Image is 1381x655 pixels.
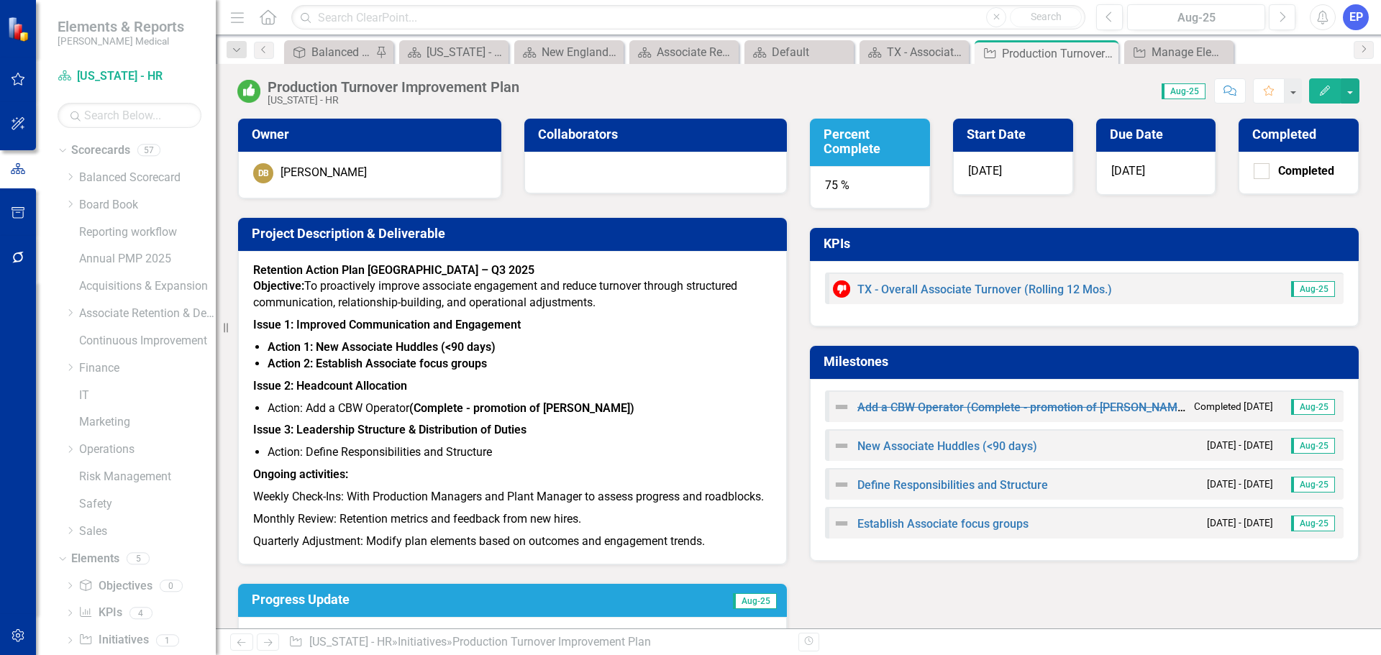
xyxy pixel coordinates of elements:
[1128,43,1230,61] a: Manage Elements
[967,127,1065,142] h3: Start Date
[409,401,634,415] strong: (Complete - promotion of [PERSON_NAME])
[1194,400,1273,413] small: Completed [DATE]
[79,170,216,186] a: Balanced Scorecard
[833,515,850,532] img: Not Defined
[518,43,620,61] a: New England - Sales - Overview Dashboard
[657,43,735,61] div: Associate Retention
[79,360,216,377] a: Finance
[733,593,777,609] span: Aug-25
[833,476,850,493] img: Not Defined
[403,43,505,61] a: [US_STATE] - Sales - Overview Dashboard
[1291,477,1335,493] span: Aug-25
[7,17,32,42] img: ClearPoint Strategy
[1010,7,1082,27] button: Search
[748,43,850,61] a: Default
[833,398,850,416] img: Not Defined
[1207,477,1273,491] small: [DATE] - [DATE]
[253,531,772,550] p: Quarterly Adjustment: Modify plan elements based on outcomes and engagement trends.
[79,523,216,540] a: Sales
[79,278,216,295] a: Acquisitions & Expansion
[137,145,160,157] div: 57
[857,478,1048,492] a: Define Responsibilities and Structure
[253,467,348,481] strong: Ongoing activities:
[1031,11,1062,22] span: Search
[810,166,930,209] div: 75 %
[253,318,521,331] strong: Issue 1: Improved Communication and Engagement
[309,635,392,649] a: [US_STATE] - HR
[857,517,1029,531] a: Establish Associate focus groups
[129,607,152,619] div: 4
[968,164,1002,178] span: [DATE]
[58,35,184,47] small: [PERSON_NAME] Medical
[1162,83,1205,99] span: Aug-25
[268,340,496,354] strong: Action 1: New Associate Huddles (<90 days)
[452,635,651,649] div: Production Turnover Improvement Plan
[79,469,216,485] a: Risk Management
[1110,127,1208,142] h3: Due Date
[252,226,778,241] h3: Project Description & Deliverable
[156,634,179,646] div: 1
[427,43,505,61] div: [US_STATE] - Sales - Overview Dashboard
[58,68,201,85] a: [US_STATE] - HR
[268,400,772,417] li: Action: Add a CBW Operator
[78,605,122,621] a: KPIs
[542,43,620,61] div: New England - Sales - Overview Dashboard
[253,263,534,277] strong: Retention Action Plan [GEOGRAPHIC_DATA] – Q3 2025
[863,43,965,61] a: TX - Associate Retention
[58,103,201,128] input: Search Below...
[1132,9,1260,27] div: Aug-25
[253,379,407,393] strong: Issue 2: Headcount Allocation
[79,224,216,241] a: Reporting workflow
[253,508,772,531] p: Monthly Review: Retention metrics and feedback from new hires.
[268,357,487,370] strong: Action 2: Establish Associate focus groups
[268,95,519,106] div: [US_STATE] - HR
[79,496,216,513] a: Safety
[1152,43,1230,61] div: Manage Elements
[772,43,850,61] div: Default
[79,251,216,267] a: Annual PMP 2025
[78,632,148,649] a: Initiatives
[288,43,372,61] a: Balanced Scorecard (Daily Huddle)
[71,142,130,159] a: Scorecards
[1291,516,1335,531] span: Aug-25
[160,580,183,592] div: 0
[857,400,1191,414] a: Add a CBW Operator (Complete - promotion of [PERSON_NAME])
[1343,4,1369,30] button: EP
[79,306,216,322] a: Associate Retention & Development
[887,43,965,61] div: TX - Associate Retention
[253,423,527,436] strong: Issue 3: Leadership Structure & Distribution of Duties
[237,80,260,103] img: On or Above Target
[253,279,304,293] strong: Objective:
[538,127,779,142] h3: Collaborators
[1291,281,1335,297] span: Aug-25
[1111,164,1145,178] span: [DATE]
[833,280,850,298] img: Below Target
[253,163,273,183] div: DB
[281,165,367,181] div: [PERSON_NAME]
[824,237,1350,251] h3: KPIs
[1291,399,1335,415] span: Aug-25
[79,388,216,404] a: IT
[79,333,216,349] a: Continuous Improvement
[268,79,519,95] div: Production Turnover Improvement Plan
[127,552,150,564] div: 5
[288,634,788,651] div: » »
[398,635,447,649] a: Initiatives
[291,5,1085,30] input: Search ClearPoint...
[857,283,1112,296] a: TX - Overall Associate Turnover (Rolling 12 Mos.)
[78,578,152,595] a: Objectives
[633,43,735,61] a: Associate Retention
[252,592,611,607] h3: Progress Update
[1207,516,1273,530] small: [DATE] - [DATE]
[253,278,772,314] p: To proactively improve associate engagement and reduce turnover through structured communication,...
[253,486,772,508] p: Weekly Check-Ins: With Production Managers and Plant Manager to assess progress and roadblocks.
[71,551,119,567] a: Elements
[79,441,216,458] a: Operations
[79,414,216,431] a: Marketing
[833,437,850,454] img: Not Defined
[1127,4,1265,30] button: Aug-25
[824,354,1350,369] h3: Milestones
[824,127,921,156] h3: Percent Complete
[252,127,493,142] h3: Owner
